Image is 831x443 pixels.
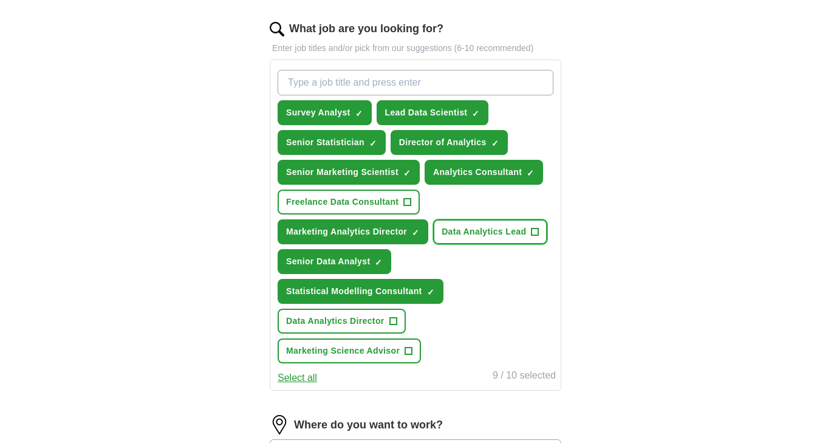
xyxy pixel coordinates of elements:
span: Director of Analytics [399,136,487,149]
span: Freelance Data Consultant [286,196,398,208]
span: ✓ [375,258,382,267]
span: ✓ [472,109,479,118]
p: Enter job titles and/or pick from our suggestions (6-10 recommended) [270,42,561,55]
button: Senior Marketing Scientist✓ [278,160,420,185]
span: Statistical Modelling Consultant [286,285,422,298]
span: ✓ [369,139,377,148]
div: 9 / 10 selected [493,368,556,385]
span: ✓ [491,139,499,148]
span: ✓ [412,228,419,238]
button: Statistical Modelling Consultant✓ [278,279,443,304]
button: Analytics Consultant✓ [425,160,543,185]
span: ✓ [527,168,534,178]
button: Data Analytics Lead [433,219,547,244]
button: Survey Analyst✓ [278,100,372,125]
span: Senior Statistician [286,136,364,149]
span: Marketing Science Advisor [286,345,400,357]
button: Marketing Science Advisor [278,338,421,363]
input: Type a job title and press enter [278,70,553,95]
span: Senior Data Analyst [286,255,370,268]
button: Senior Data Analyst✓ [278,249,391,274]
button: Data Analytics Director [278,309,406,334]
button: Freelance Data Consultant [278,190,420,215]
span: Data Analytics Director [286,315,385,328]
span: Lead Data Scientist [385,106,468,119]
button: Select all [278,371,317,385]
span: Marketing Analytics Director [286,225,407,238]
span: ✓ [427,287,434,297]
label: What job are you looking for? [289,21,443,37]
button: Lead Data Scientist✓ [377,100,489,125]
button: Senior Statistician✓ [278,130,386,155]
span: Analytics Consultant [433,166,522,179]
button: Marketing Analytics Director✓ [278,219,428,244]
button: Director of Analytics✓ [391,130,508,155]
span: Survey Analyst [286,106,351,119]
span: ✓ [355,109,363,118]
span: Data Analytics Lead [442,225,526,238]
span: Senior Marketing Scientist [286,166,398,179]
img: search.png [270,22,284,36]
span: ✓ [403,168,411,178]
img: location.png [270,415,289,434]
label: Where do you want to work? [294,417,443,433]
